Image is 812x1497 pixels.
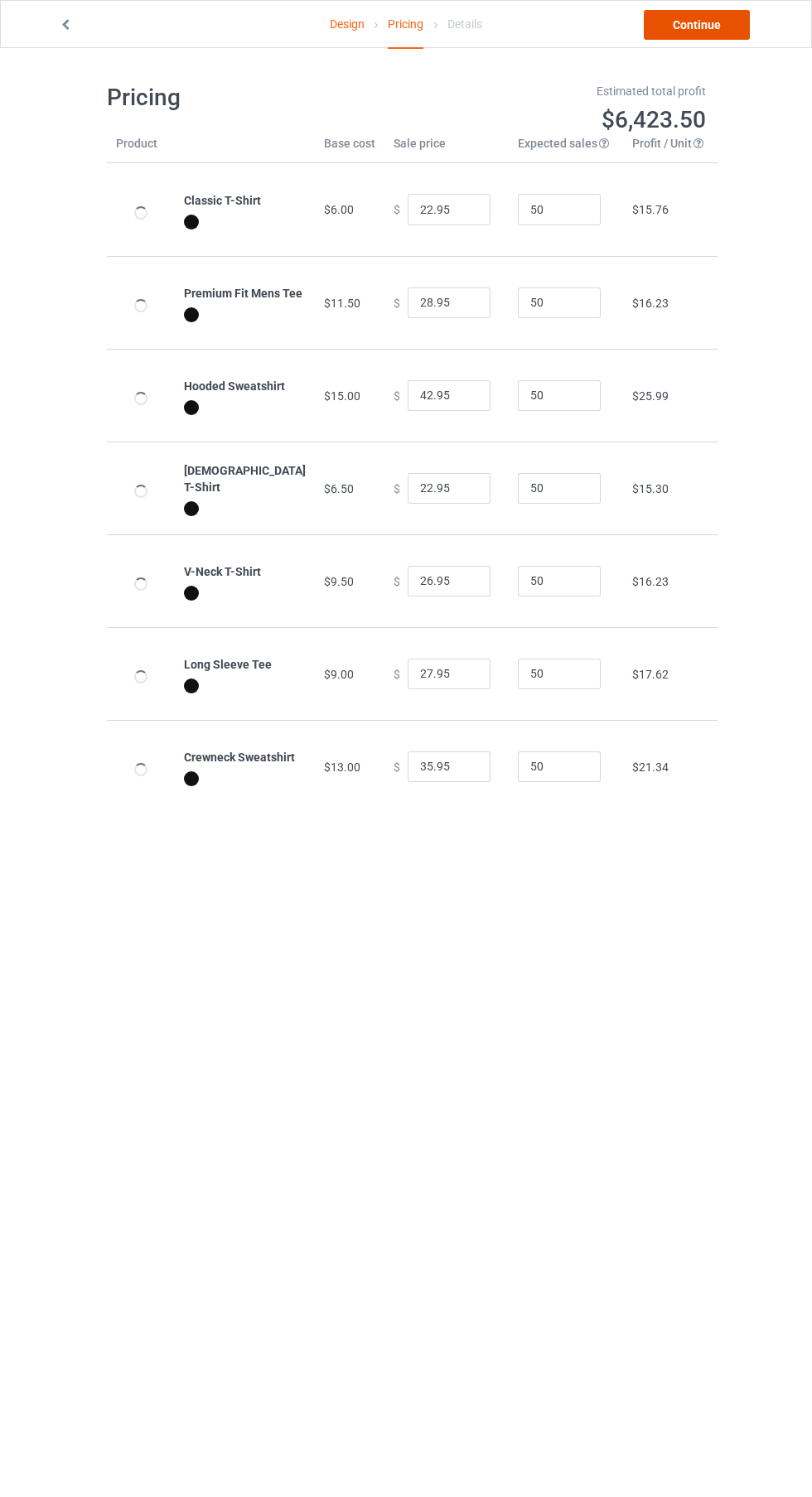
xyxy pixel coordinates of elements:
[384,135,509,163] th: Sale price
[388,1,423,49] div: Pricing
[324,761,360,774] span: $13.00
[107,83,395,113] h1: Pricing
[324,668,354,681] span: $9.00
[623,135,718,163] th: Profit / Unit
[632,482,669,495] span: $15.30
[394,667,400,680] span: $
[632,575,669,588] span: $16.23
[324,575,354,588] span: $9.50
[315,135,384,163] th: Base cost
[184,464,306,494] b: [DEMOGRAPHIC_DATA] T-Shirt
[447,1,482,47] div: Details
[394,296,400,309] span: $
[394,574,400,587] span: $
[324,297,360,310] span: $11.50
[509,135,623,163] th: Expected sales
[632,389,669,403] span: $25.99
[184,565,261,578] b: V-Neck T-Shirt
[632,761,669,774] span: $21.34
[184,379,285,393] b: Hooded Sweatshirt
[330,1,365,47] a: Design
[184,287,302,300] b: Premium Fit Mens Tee
[324,389,360,403] span: $15.00
[184,658,272,671] b: Long Sleeve Tee
[602,106,706,133] span: $6,423.50
[394,389,400,402] span: $
[632,297,669,310] span: $16.23
[184,194,261,207] b: Classic T-Shirt
[394,203,400,216] span: $
[394,481,400,495] span: $
[394,760,400,773] span: $
[632,668,669,681] span: $17.62
[324,203,354,216] span: $6.00
[107,135,175,163] th: Product
[632,203,669,216] span: $15.76
[324,482,354,495] span: $6.50
[184,751,295,764] b: Crewneck Sweatshirt
[418,83,706,99] div: Estimated total profit
[644,10,750,40] a: Continue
